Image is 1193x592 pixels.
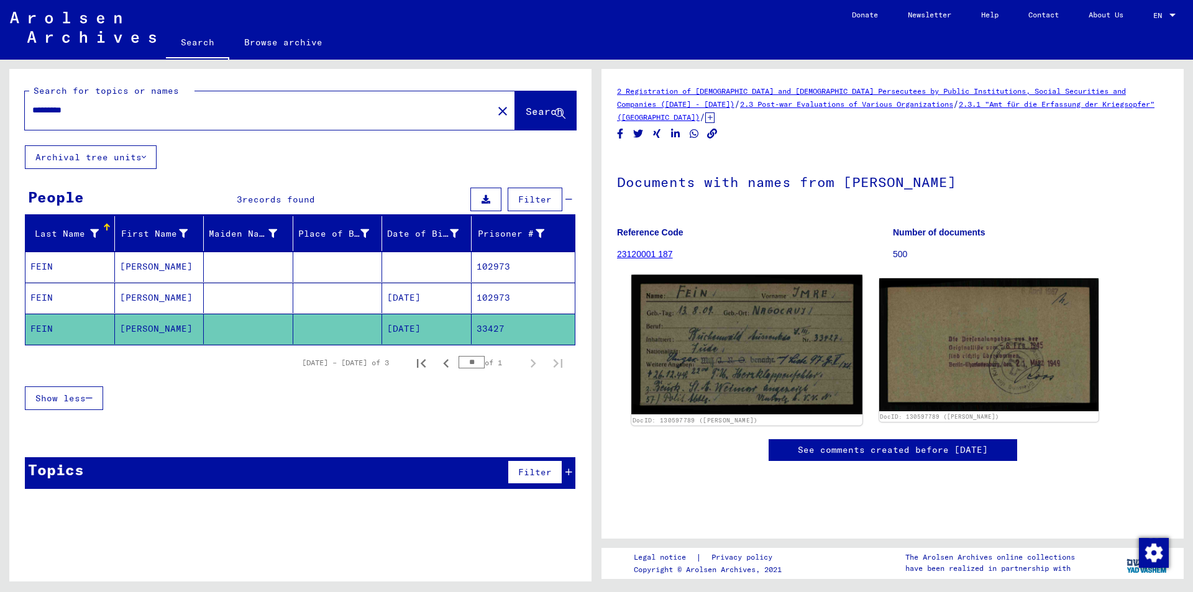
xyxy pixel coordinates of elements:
button: Last page [546,350,570,375]
mat-cell: FEIN [25,283,115,313]
img: 002.jpg [879,278,1099,411]
mat-label: Search for topics or names [34,85,179,96]
div: People [28,186,84,208]
button: Share on Twitter [632,126,645,142]
button: Search [515,91,576,130]
div: Prisoner # [477,224,560,244]
button: Next page [521,350,546,375]
div: Maiden Name [209,227,277,240]
p: 500 [893,248,1168,261]
button: Share on Xing [651,126,664,142]
div: First Name [120,224,204,244]
img: 001.jpg [631,275,862,414]
img: yv_logo.png [1124,547,1171,578]
p: have been realized in partnership with [905,563,1075,574]
b: Number of documents [893,227,985,237]
mat-cell: [PERSON_NAME] [115,252,204,282]
a: Legal notice [634,551,696,564]
h1: Documents with names from [PERSON_NAME] [617,153,1168,208]
div: Topics [28,458,84,481]
div: [DATE] – [DATE] of 3 [302,357,389,368]
button: Previous page [434,350,459,375]
button: Share on Facebook [614,126,627,142]
button: Filter [508,460,562,484]
button: Clear [490,98,515,123]
b: Reference Code [617,227,683,237]
span: Search [526,105,563,117]
span: / [953,98,959,109]
button: Share on WhatsApp [688,126,701,142]
mat-header-cell: Place of Birth [293,216,383,251]
div: | [634,551,787,564]
a: DocID: 130597789 ([PERSON_NAME]) [633,416,758,424]
div: Prisoner # [477,227,545,240]
mat-cell: 102973 [472,252,575,282]
div: Last Name [30,227,99,240]
a: 2.3 Post-war Evaluations of Various Organizations [740,99,953,109]
div: First Name [120,227,188,240]
div: Date of Birth [387,224,474,244]
mat-cell: 102973 [472,283,575,313]
span: records found [242,194,315,205]
mat-select-trigger: EN [1153,11,1162,20]
mat-cell: 33427 [472,314,575,344]
mat-header-cell: Date of Birth [382,216,472,251]
mat-icon: close [495,104,510,119]
mat-cell: FEIN [25,314,115,344]
div: Change consent [1138,537,1168,567]
div: Place of Birth [298,227,370,240]
button: Copy link [706,126,719,142]
mat-cell: [PERSON_NAME] [115,283,204,313]
a: Search [166,27,229,60]
div: Last Name [30,224,114,244]
div: Maiden Name [209,224,293,244]
span: / [734,98,740,109]
p: The Arolsen Archives online collections [905,552,1075,563]
button: Filter [508,188,562,211]
a: DocID: 130597789 ([PERSON_NAME]) [880,413,999,420]
button: First page [409,350,434,375]
mat-header-cell: Prisoner # [472,216,575,251]
a: 23120001 187 [617,249,673,259]
mat-header-cell: First Name [115,216,204,251]
mat-header-cell: Maiden Name [204,216,293,251]
span: Show less [35,393,86,404]
a: Privacy policy [702,551,787,564]
mat-header-cell: Last Name [25,216,115,251]
mat-cell: FEIN [25,252,115,282]
a: 2 Registration of [DEMOGRAPHIC_DATA] and [DEMOGRAPHIC_DATA] Persecutees by Public Institutions, S... [617,86,1126,109]
span: Filter [518,467,552,478]
mat-cell: [DATE] [382,283,472,313]
button: Archival tree units [25,145,157,169]
button: Share on LinkedIn [669,126,682,142]
img: Arolsen_neg.svg [10,12,156,43]
div: Date of Birth [387,227,459,240]
mat-cell: [DATE] [382,314,472,344]
a: Browse archive [229,27,337,57]
div: of 1 [459,357,521,368]
img: Change consent [1139,538,1169,568]
div: Place of Birth [298,224,385,244]
mat-cell: [PERSON_NAME] [115,314,204,344]
a: See comments created before [DATE] [798,444,988,457]
button: Show less [25,386,103,410]
p: Copyright © Arolsen Archives, 2021 [634,564,787,575]
span: 3 [237,194,242,205]
span: Filter [518,194,552,205]
span: / [700,111,705,122]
